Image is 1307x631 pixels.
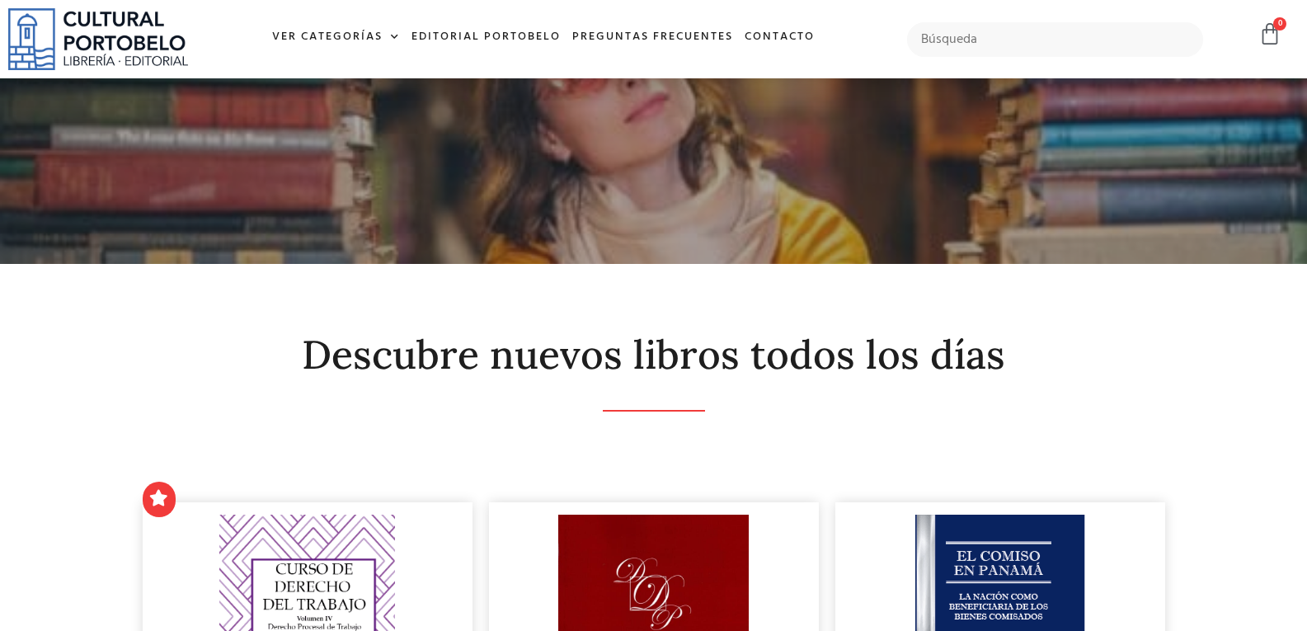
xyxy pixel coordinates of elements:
input: Búsqueda [907,22,1203,57]
h2: Descubre nuevos libros todos los días [143,333,1165,377]
a: 0 [1258,22,1281,46]
a: Preguntas frecuentes [567,20,739,55]
span: 0 [1273,17,1286,31]
a: Ver Categorías [266,20,406,55]
a: Editorial Portobelo [406,20,567,55]
a: Contacto [739,20,820,55]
